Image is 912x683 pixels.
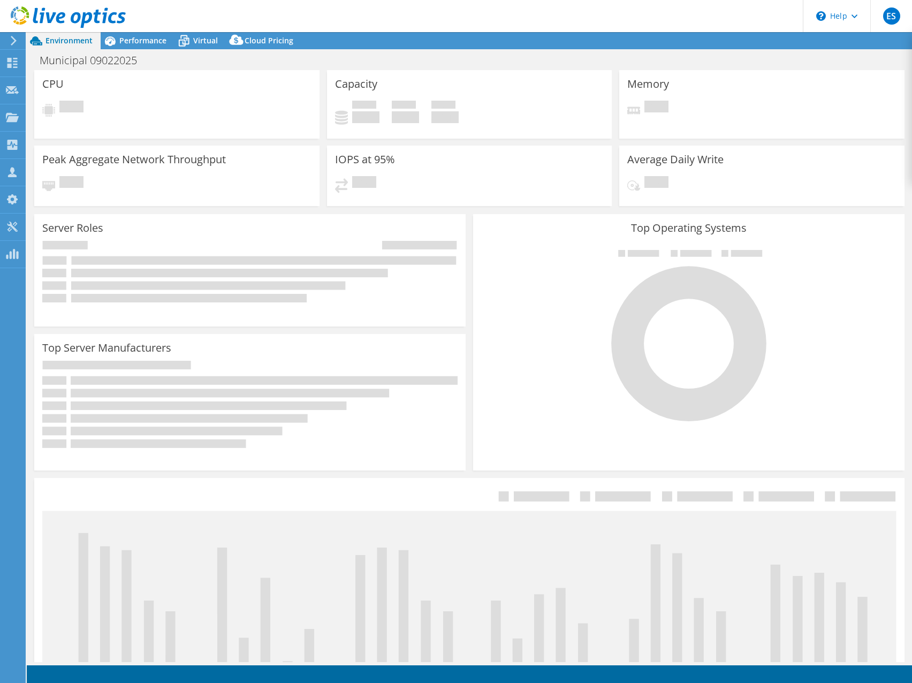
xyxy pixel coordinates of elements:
span: Used [352,101,376,111]
span: Virtual [193,35,218,45]
h3: Server Roles [42,222,103,234]
span: Pending [59,176,83,191]
h4: 0 GiB [431,111,459,123]
span: Cloud Pricing [245,35,293,45]
h3: IOPS at 95% [335,154,395,165]
h3: Memory [627,78,669,90]
span: Pending [644,101,668,115]
h4: 0 GiB [392,111,419,123]
span: Total [431,101,455,111]
h1: Municipal 09022025 [35,55,154,66]
svg: \n [816,11,826,21]
span: Pending [352,176,376,191]
h3: Top Server Manufacturers [42,342,171,354]
h4: 0 GiB [352,111,379,123]
h3: Capacity [335,78,377,90]
h3: Top Operating Systems [481,222,896,234]
span: Free [392,101,416,111]
h3: Peak Aggregate Network Throughput [42,154,226,165]
h3: Average Daily Write [627,154,724,165]
span: ES [883,7,900,25]
span: Pending [59,101,83,115]
h3: CPU [42,78,64,90]
span: Environment [45,35,93,45]
span: Pending [644,176,668,191]
span: Performance [119,35,166,45]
